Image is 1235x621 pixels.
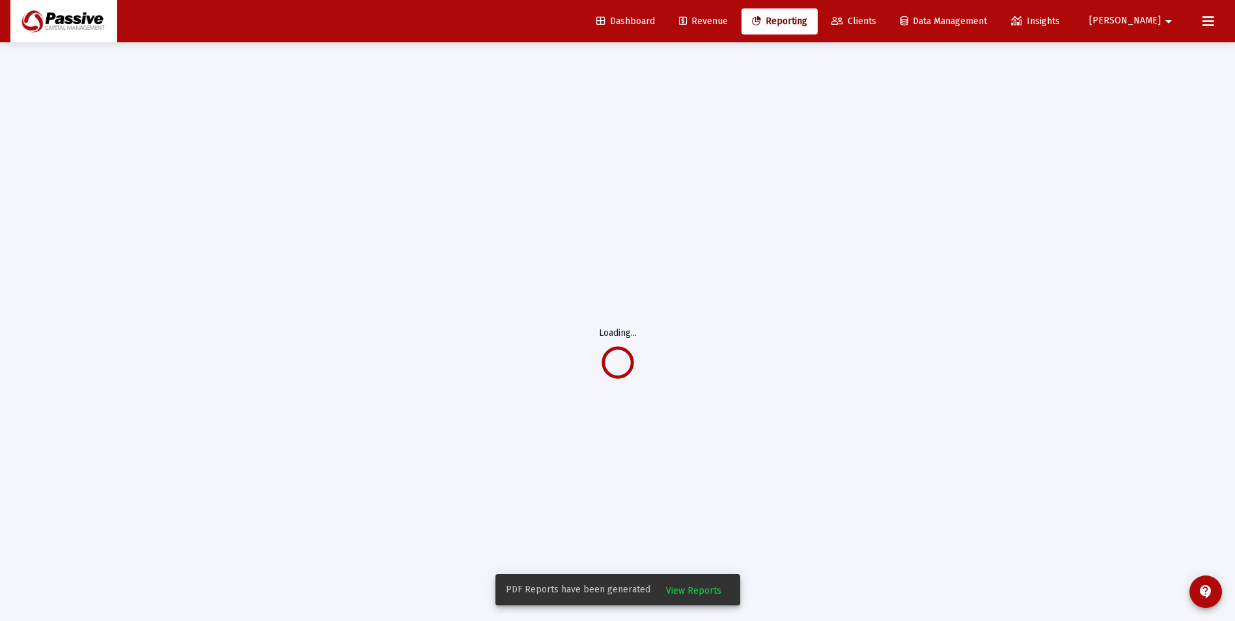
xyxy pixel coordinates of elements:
[506,583,650,596] span: PDF Reports have been generated
[1198,584,1214,600] mat-icon: contact_support
[900,16,987,27] span: Data Management
[1161,8,1176,34] mat-icon: arrow_drop_down
[669,8,738,34] a: Revenue
[890,8,997,34] a: Data Management
[1011,16,1060,27] span: Insights
[666,585,721,596] span: View Reports
[1089,16,1161,27] span: [PERSON_NAME]
[656,578,732,601] button: View Reports
[596,16,655,27] span: Dashboard
[821,8,887,34] a: Clients
[831,16,876,27] span: Clients
[1074,8,1192,34] button: [PERSON_NAME]
[742,8,818,34] a: Reporting
[679,16,728,27] span: Revenue
[752,16,807,27] span: Reporting
[1001,8,1070,34] a: Insights
[20,8,107,34] img: Dashboard
[586,8,665,34] a: Dashboard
